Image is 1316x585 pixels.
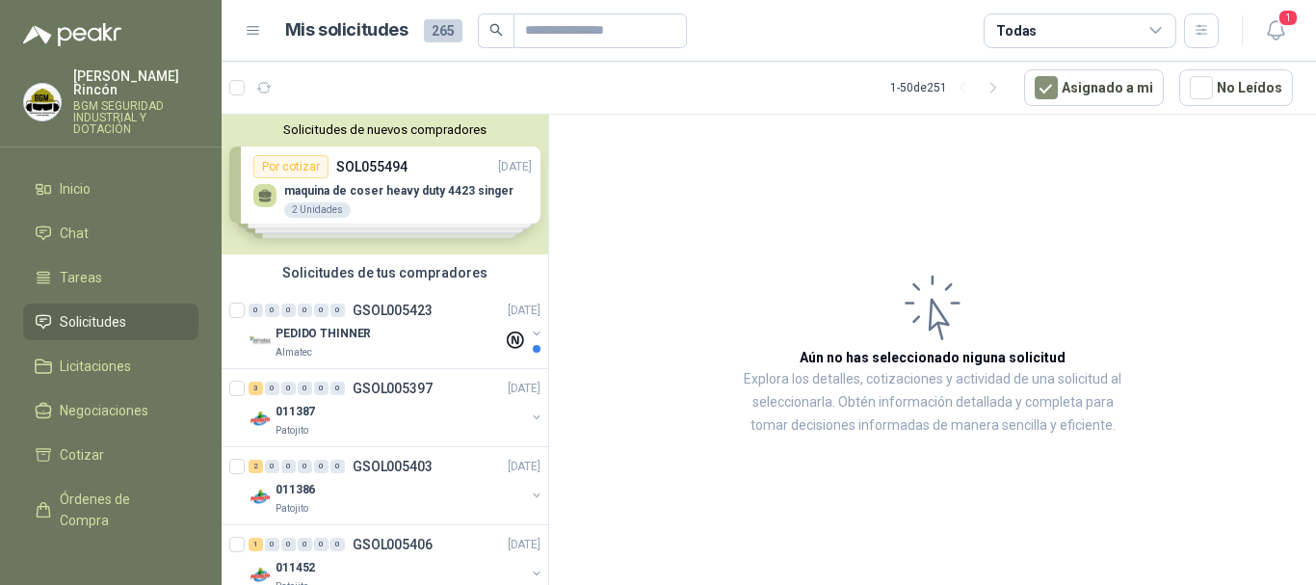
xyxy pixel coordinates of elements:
button: Solicitudes de nuevos compradores [229,122,540,137]
a: 2 0 0 0 0 0 GSOL005403[DATE] Company Logo011386Patojito [249,455,544,517]
span: search [489,23,503,37]
div: 0 [314,382,329,395]
p: GSOL005406 [353,538,433,551]
h3: Aún no has seleccionado niguna solicitud [800,347,1066,368]
div: 0 [281,304,296,317]
div: 0 [281,538,296,551]
a: Órdenes de Compra [23,481,198,539]
span: Solicitudes [60,311,126,332]
p: Patojito [276,423,308,439]
p: [DATE] [508,536,540,554]
div: Solicitudes de tus compradores [222,254,548,291]
div: 0 [330,538,345,551]
div: 0 [265,538,279,551]
span: 1 [1277,9,1299,27]
a: 3 0 0 0 0 0 GSOL005397[DATE] Company Logo011387Patojito [249,377,544,439]
span: Negociaciones [60,400,148,421]
span: Órdenes de Compra [60,489,180,531]
button: 1 [1258,13,1293,48]
a: Cotizar [23,437,198,473]
div: Todas [996,20,1037,41]
span: Chat [60,223,89,244]
div: 0 [298,304,312,317]
div: 1 - 50 de 251 [890,72,1009,103]
div: 0 [265,304,279,317]
p: [PERSON_NAME] Rincón [73,69,198,96]
div: 0 [265,460,279,473]
img: Company Logo [249,486,272,509]
a: Chat [23,215,198,252]
div: 0 [298,538,312,551]
p: 011387 [276,403,315,421]
p: BGM SEGURIDAD INDUSTRIAL Y DOTACIÓN [73,100,198,135]
div: 0 [314,304,329,317]
a: Negociaciones [23,392,198,429]
div: 0 [298,382,312,395]
div: 0 [249,304,263,317]
div: 0 [281,382,296,395]
p: Explora los detalles, cotizaciones y actividad de una solicitud al seleccionarla. Obtén informaci... [742,368,1123,438]
a: 0 0 0 0 0 0 GSOL005423[DATE] Company LogoPEDIDO THINNERAlmatec [249,299,544,360]
div: 0 [281,460,296,473]
div: 0 [314,460,329,473]
div: Solicitudes de nuevos compradoresPor cotizarSOL055494[DATE] maquina de coser heavy duty 4423 sing... [222,115,548,254]
div: 2 [249,460,263,473]
span: 265 [424,19,462,42]
p: 011452 [276,559,315,577]
img: Logo peakr [23,23,121,46]
a: Solicitudes [23,304,198,340]
p: GSOL005423 [353,304,433,317]
p: [DATE] [508,302,540,320]
div: 1 [249,538,263,551]
a: Inicio [23,171,198,207]
div: 0 [265,382,279,395]
span: Cotizar [60,444,104,465]
p: 011386 [276,481,315,499]
span: Tareas [60,267,102,288]
button: Asignado a mi [1024,69,1164,106]
p: [DATE] [508,458,540,476]
p: [DATE] [508,380,540,398]
button: No Leídos [1179,69,1293,106]
p: Patojito [276,501,308,517]
div: 0 [298,460,312,473]
h1: Mis solicitudes [285,16,408,44]
a: Licitaciones [23,348,198,385]
p: PEDIDO THINNER [276,325,371,343]
a: Tareas [23,259,198,296]
p: GSOL005403 [353,460,433,473]
img: Company Logo [24,84,61,120]
img: Company Logo [249,330,272,353]
div: 3 [249,382,263,395]
p: GSOL005397 [353,382,433,395]
div: 0 [330,382,345,395]
div: 0 [330,304,345,317]
div: 0 [314,538,329,551]
div: 0 [330,460,345,473]
span: Licitaciones [60,356,131,377]
p: Almatec [276,345,312,360]
img: Company Logo [249,408,272,431]
span: Inicio [60,178,91,199]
